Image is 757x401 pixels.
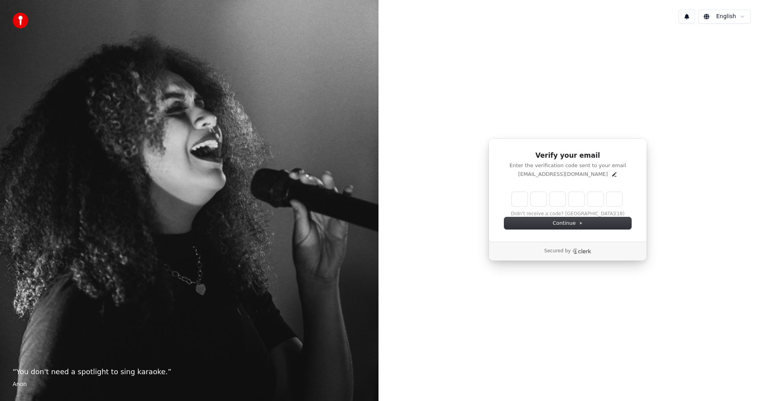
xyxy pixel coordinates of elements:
[572,248,591,254] a: Clerk logo
[553,220,583,227] span: Continue
[550,192,565,206] input: Digit 3
[531,192,546,206] input: Digit 2
[13,366,366,377] p: “ You don't need a spotlight to sing karaoke. ”
[512,192,528,206] input: Enter verification code. Digit 1
[504,151,631,160] h1: Verify your email
[13,380,366,388] footer: Anon
[510,190,624,208] div: Verification code input
[504,162,631,169] p: Enter the verification code sent to your email
[13,13,28,28] img: youka
[606,192,622,206] input: Digit 6
[544,248,571,254] p: Secured by
[504,217,631,229] button: Continue
[587,192,603,206] input: Digit 5
[569,192,584,206] input: Digit 4
[611,171,617,177] button: Edit
[518,171,608,178] p: [EMAIL_ADDRESS][DOMAIN_NAME]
